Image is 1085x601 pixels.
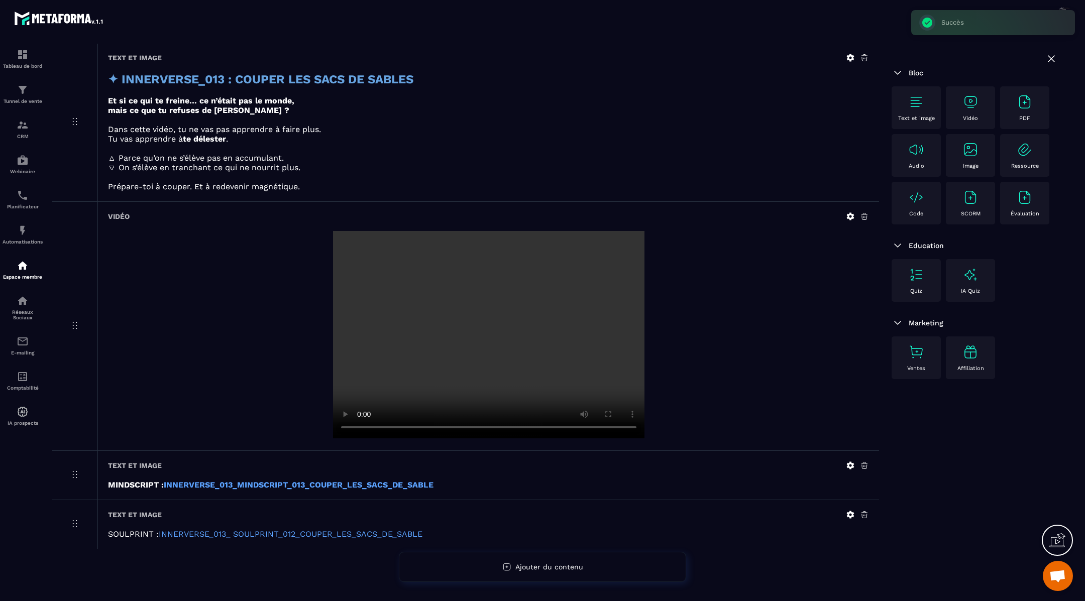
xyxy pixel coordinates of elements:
a: schedulerschedulerPlanificateur [3,182,43,217]
a: automationsautomationsEspace membre [3,252,43,287]
p: 🜂 Parce qu’on ne s’élève pas en accumulant. [108,153,869,163]
p: Image [963,163,979,169]
p: IA prospects [3,420,43,426]
a: automationsautomationsAutomatisations [3,217,43,252]
img: scheduler [17,189,29,201]
img: formation [17,49,29,61]
img: arrow-down [892,67,904,79]
img: text-image no-wra [962,142,979,158]
a: INNERVERSE_013_ SOULPRINT_012_COUPER_LES_SACS_DE_SABLE [159,529,422,539]
p: Évaluation [1011,210,1039,217]
a: formationformationTableau de bord [3,41,43,76]
img: text-image no-wra [1017,94,1033,110]
span: Ajouter du contenu [515,563,583,571]
h6: Text et image [108,54,162,62]
img: social-network [17,295,29,307]
img: text-image no-wra [962,94,979,110]
p: Text et image [898,115,935,122]
img: logo [14,9,104,27]
img: automations [17,154,29,166]
p: Tableau de bord [3,63,43,69]
p: IA Quiz [961,288,980,294]
strong: MINDSCRIPT : [108,480,164,490]
p: Réseaux Sociaux [3,309,43,320]
img: arrow-down [892,239,904,252]
a: emailemailE-mailing [3,328,43,363]
img: text-image no-wra [908,189,924,205]
p: Comptabilité [3,385,43,391]
p: Vidéo [963,115,978,122]
strong: ✦ INNERVERSE_013 : COUPER LES SACS DE SABLES [108,72,413,86]
img: text-image no-wra [1017,189,1033,205]
p: Code [909,210,923,217]
p: Planificateur [3,204,43,209]
strong: mais ce que tu refuses de [PERSON_NAME] ? [108,105,289,115]
p: CRM [3,134,43,139]
img: text-image [962,344,979,360]
p: 🜃 On s’élève en tranchant ce qui ne nourrit plus. [108,163,869,172]
a: Ouvrir le chat [1043,561,1073,591]
a: INNERVERSE_013_MINDSCRIPT_013_COUPER_LES_SACS_DE_SABLE [164,480,433,490]
strong: te délester [183,134,226,144]
p: Dans cette vidéo, tu ne vas pas apprendre à faire plus. [108,125,869,134]
p: Automatisations [3,239,43,245]
img: email [17,335,29,347]
a: social-networksocial-networkRéseaux Sociaux [3,287,43,328]
a: automationsautomationsWebinaire [3,147,43,182]
p: SOULPRINT : [108,529,869,539]
p: Quiz [910,288,922,294]
img: text-image no-wra [908,94,924,110]
p: Audio [909,163,924,169]
span: Marketing [909,319,943,327]
img: text-image no-wra [962,189,979,205]
p: Ressource [1011,163,1039,169]
p: Webinaire [3,169,43,174]
img: text-image [962,267,979,283]
p: PDF [1019,115,1030,122]
span: Bloc [909,69,923,77]
a: accountantaccountantComptabilité [3,363,43,398]
p: Espace membre [3,274,43,280]
h6: Text et image [108,461,162,469]
strong: Et si ce qui te freine… ce n’était pas le monde, [108,96,294,105]
span: Education [909,242,944,250]
img: accountant [17,371,29,383]
img: arrow-down [892,317,904,329]
p: Tunnel de vente [3,98,43,104]
p: Affiliation [957,365,984,372]
img: formation [17,84,29,96]
img: text-image no-wra [1017,142,1033,158]
img: automations [17,224,29,236]
p: Tu vas apprendre à . [108,134,869,144]
h6: Vidéo [108,212,130,220]
p: SCORM [961,210,981,217]
img: text-image no-wra [908,344,924,360]
img: text-image no-wra [908,142,924,158]
img: automations [17,260,29,272]
a: formationformationTunnel de vente [3,76,43,111]
h6: Text et image [108,511,162,519]
p: Ventes [907,365,925,372]
a: formationformationCRM [3,111,43,147]
img: text-image no-wra [908,267,924,283]
p: Prépare-toi à couper. Et à redevenir magnétique. [108,182,869,191]
img: formation [17,119,29,131]
p: E-mailing [3,350,43,355]
img: automations [17,406,29,418]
